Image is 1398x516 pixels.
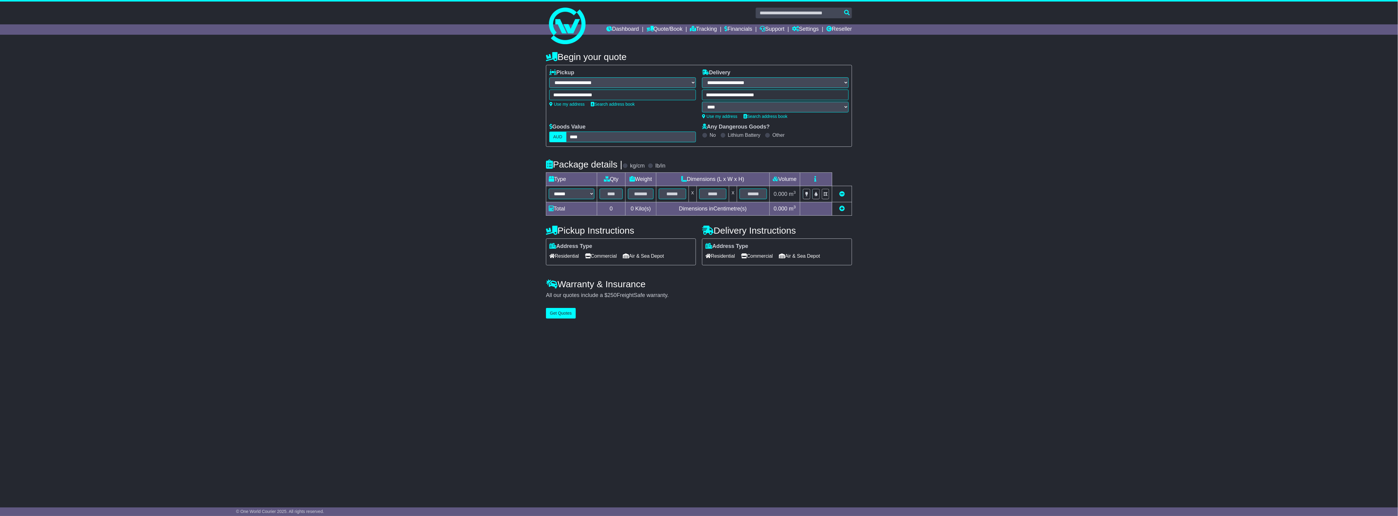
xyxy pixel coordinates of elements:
label: Goods Value [549,124,586,130]
a: Use my address [549,102,585,107]
span: m [789,206,796,212]
span: m [789,191,796,197]
label: kg/cm [630,163,645,169]
span: 250 [608,292,617,298]
label: Any Dangerous Goods? [702,124,770,130]
td: Total [546,202,597,216]
a: Tracking [690,24,717,35]
label: Address Type [705,243,748,250]
td: Volume [769,173,800,186]
a: Use my address [702,114,737,119]
h4: Begin your quote [546,52,852,62]
span: 0 [631,206,634,212]
span: Residential [705,251,735,261]
h4: Pickup Instructions [546,225,696,235]
span: Commercial [585,251,617,261]
label: Lithium Battery [728,132,761,138]
td: Qty [597,173,626,186]
h4: Delivery Instructions [702,225,852,235]
span: Residential [549,251,579,261]
a: Add new item [839,206,845,212]
label: lb/in [655,163,665,169]
td: Weight [626,173,656,186]
a: Search address book [744,114,787,119]
span: Air & Sea Depot [779,251,820,261]
h4: Warranty & Insurance [546,279,852,289]
span: Air & Sea Depot [623,251,664,261]
h4: Package details | [546,159,622,169]
a: Reseller [826,24,852,35]
span: © One World Courier 2025. All rights reserved. [236,509,324,514]
a: Support [760,24,784,35]
div: All our quotes include a $ FreightSafe warranty. [546,292,852,299]
label: Address Type [549,243,592,250]
span: 0.000 [774,206,787,212]
td: x [729,186,737,202]
a: Dashboard [606,24,639,35]
label: Pickup [549,69,574,76]
a: Search address book [591,102,635,107]
td: Kilo(s) [626,202,656,216]
a: Settings [792,24,819,35]
td: x [689,186,697,202]
label: Delivery [702,69,730,76]
a: Remove this item [839,191,845,197]
button: Get Quotes [546,308,576,319]
label: No [710,132,716,138]
td: Type [546,173,597,186]
sup: 3 [794,205,796,209]
sup: 3 [794,190,796,195]
span: Commercial [741,251,773,261]
a: Financials [725,24,752,35]
td: Dimensions (L x W x H) [656,173,769,186]
a: Quote/Book [647,24,683,35]
td: Dimensions in Centimetre(s) [656,202,769,216]
td: 0 [597,202,626,216]
span: 0.000 [774,191,787,197]
label: AUD [549,132,566,142]
label: Other [772,132,785,138]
